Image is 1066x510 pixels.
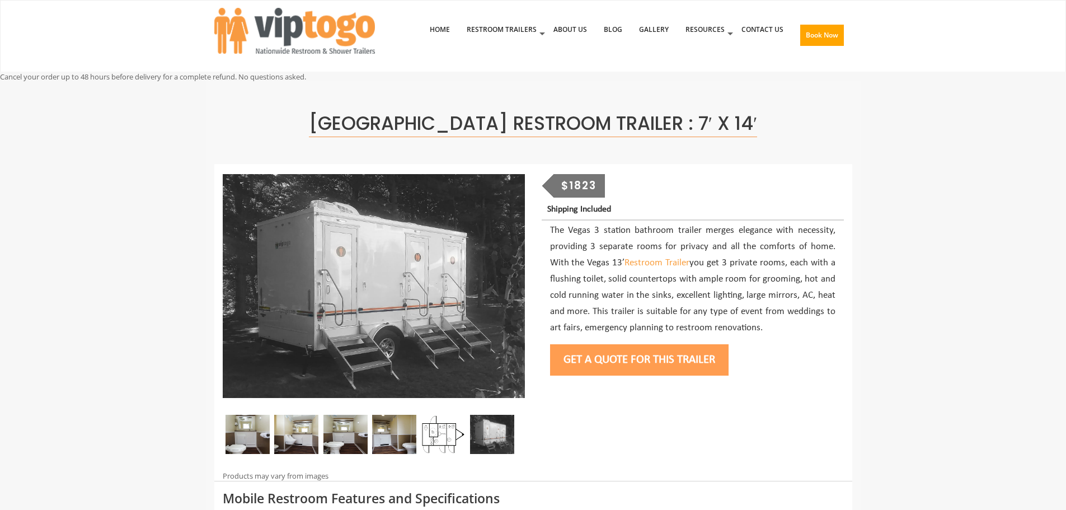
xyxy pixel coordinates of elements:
img: Floor Plan of 3 station restroom with sink and toilet [421,415,465,454]
a: Contact Us [733,1,792,59]
a: Blog [595,1,631,59]
p: The Vegas 3 station bathroom trailer merges elegance with necessity, providing 3 separate rooms f... [550,223,835,336]
img: Side view of three station restroom trailer with three separate doors with signs [470,415,514,454]
img: VIPTOGO [214,8,375,54]
h3: Mobile Restroom Features and Specifications [223,492,844,506]
button: Get a Quote for this Trailer [550,344,729,376]
a: Book Now [792,1,852,70]
a: Resources [677,1,733,59]
span: [GEOGRAPHIC_DATA] Restroom Trailer : 7′ x 14′ [309,110,757,137]
a: Gallery [631,1,677,59]
button: Book Now [800,25,844,46]
img: 3 Station 02 [323,415,368,454]
a: About Us [545,1,595,59]
a: Home [421,1,458,59]
img: 3 Station 01 [372,415,416,454]
img: Side view of three station restroom trailer with three separate doors with signs [223,174,525,398]
p: Shipping Included [547,202,843,217]
a: Restroom Trailers [458,1,545,59]
img: 3 station 03 [274,415,318,454]
a: Get a Quote for this Trailer [550,354,729,366]
a: Restroom Trailer [624,258,689,268]
div: Products may vary from images [223,471,525,481]
div: $1823 [553,174,605,198]
img: Zoomed out full inside view of restroom station with a stall, a mirror, tissue holder and a sink [226,415,270,454]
